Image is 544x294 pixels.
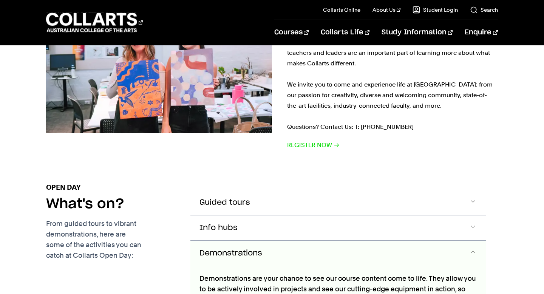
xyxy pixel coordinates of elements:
[274,20,309,45] a: Courses
[382,20,453,45] a: Study Information
[372,6,400,14] a: About Us
[190,190,485,215] button: Guided tours
[46,182,80,193] p: Open Day
[199,249,262,258] span: Demonstrations
[470,6,498,14] a: Search
[321,20,369,45] a: Collarts Life
[413,6,458,14] a: Student Login
[465,20,498,45] a: Enquire
[46,196,124,212] h2: What's on?
[46,218,178,261] p: From guided tours to vibrant demonstrations, here are some of the activities you can catch at Col...
[199,224,238,232] span: Info hubs
[287,140,340,150] span: Register Now
[190,241,485,266] button: Demonstrations
[323,6,360,14] a: Collarts Online
[287,5,498,132] p: At Collarts, our Open Day is all about giving you the support, experiences and information you ne...
[190,215,485,240] button: Info hubs
[199,198,250,207] span: Guided tours
[46,12,143,33] div: Go to homepage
